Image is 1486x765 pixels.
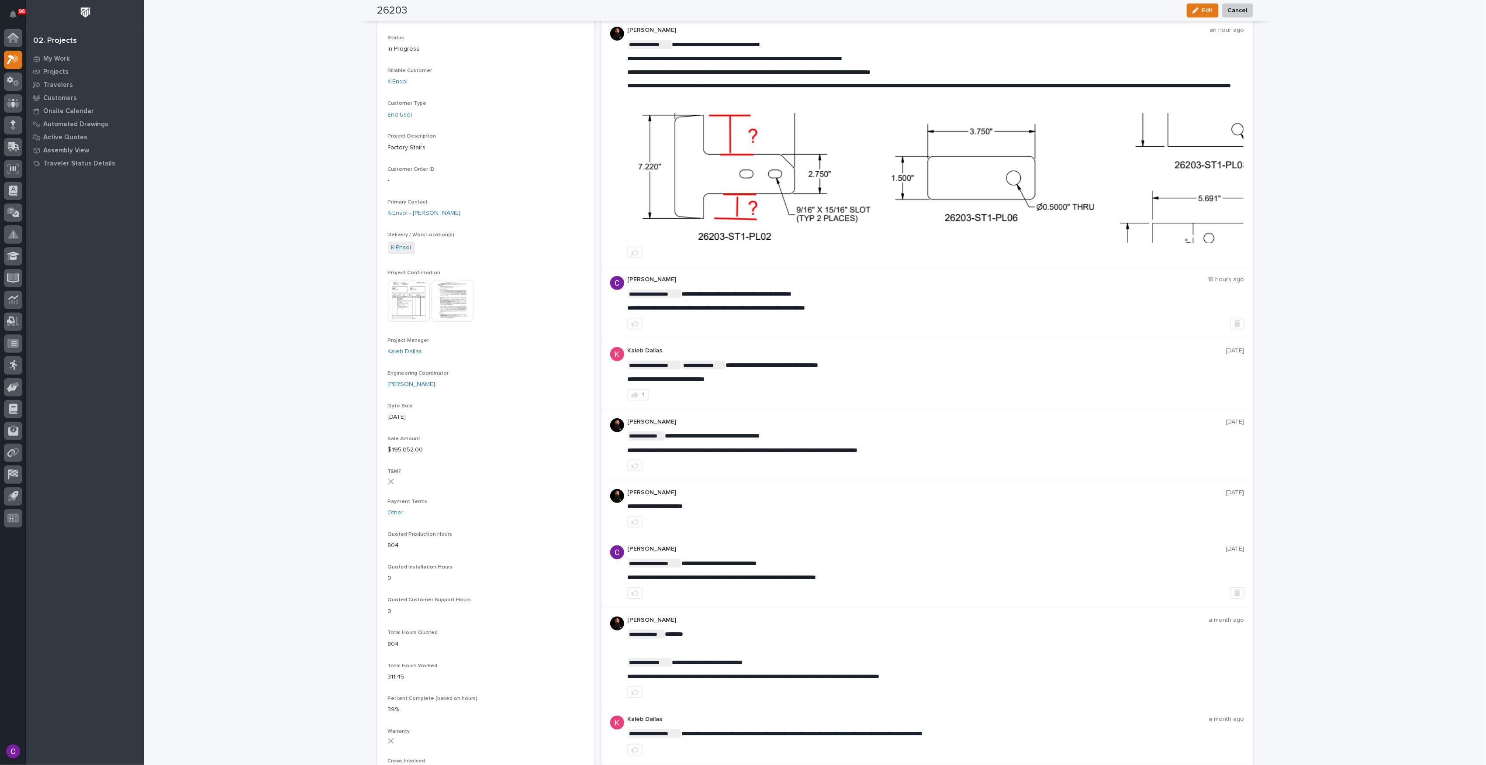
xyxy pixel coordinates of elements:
p: [PERSON_NAME] [628,545,1226,553]
p: $ 195,052.00 [388,445,584,455]
p: Assembly View [43,147,89,155]
span: Quoted Installation Hours [388,565,453,570]
p: [PERSON_NAME] [628,617,1209,624]
span: Engineering Coordinator [388,371,449,376]
p: a month ago [1209,716,1244,723]
h2: 26203 [377,4,408,17]
a: Assembly View [26,144,144,157]
img: zmKUmRVDQjmBLfnAs97p [610,418,624,432]
p: In Progress [388,45,584,54]
span: Customer Type [388,101,427,106]
button: like this post [628,686,643,698]
span: Edit [1202,7,1213,14]
span: Project Manager [388,338,429,343]
p: Active Quotes [43,134,87,141]
span: Billable Customer [388,68,432,73]
a: Other [388,508,404,517]
img: zmKUmRVDQjmBLfnAs97p [610,27,624,41]
p: [PERSON_NAME] [628,489,1226,496]
p: Onsite Calendar [43,107,94,115]
p: My Work [43,55,70,63]
span: Quoted Production Hours [388,532,453,537]
a: [PERSON_NAME] [388,380,435,389]
p: Kaleb Dallas [628,716,1209,723]
span: Primary Contact [388,200,428,205]
img: ACg8ocJFQJZtOpq0mXhEl6L5cbQXDkmdPAf0fdoBPnlMfqfX=s96-c [610,716,624,730]
span: Total Hours Quoted [388,630,438,635]
a: Projects [26,65,144,78]
p: 804 [388,541,584,550]
p: Projects [43,68,69,76]
span: Customer Order ID [388,167,435,172]
p: Travelers [43,81,73,89]
p: [PERSON_NAME] [628,27,1210,34]
a: K-Ensol [388,77,408,86]
p: [DATE] [1226,545,1244,553]
p: Automated Drawings [43,121,108,128]
span: Quoted Customer Support Hours [388,597,471,603]
button: Notifications [4,5,22,24]
p: 804 [388,640,584,649]
div: Notifications96 [11,10,22,24]
p: 39% [388,705,584,714]
p: [PERSON_NAME] [628,276,1208,283]
p: an hour ago [1210,27,1244,34]
img: AItbvmm9XFGwq9MR7ZO9lVE1d7-1VhVxQizPsTd1Fh95=s96-c [610,276,624,290]
span: Date Sold [388,403,413,409]
a: Traveler Status Details [26,157,144,170]
span: Payment Terms [388,499,428,504]
p: Traveler Status Details [43,160,115,168]
button: like this post [628,460,643,471]
span: Delivery / Work Location(s) [388,232,455,238]
span: Project Confirmation [388,270,441,276]
a: Travelers [26,78,144,91]
p: [DATE] [1226,418,1244,426]
button: Delete post [1230,318,1244,329]
span: Sale Amount [388,436,421,441]
div: 1 [642,392,645,398]
p: 18 hours ago [1208,276,1244,283]
span: Percent Complete (based on hours) [388,696,478,701]
a: K-Ensol - [PERSON_NAME] [388,209,461,218]
button: like this post [628,247,643,258]
a: My Work [26,52,144,65]
button: 1 [628,389,649,400]
p: 0 [388,607,584,616]
span: Crews Involved [388,758,425,764]
button: Cancel [1222,3,1253,17]
span: Total Hours Worked [388,663,438,669]
span: Cancel [1228,5,1248,16]
p: Kaleb Dallas [628,347,1226,355]
p: [DATE] [388,413,584,422]
p: [DATE] [1226,347,1244,355]
p: a month ago [1209,617,1244,624]
a: Automated Drawings [26,117,144,131]
button: users-avatar [4,742,22,761]
button: like this post [628,744,643,755]
div: 02. Projects [33,36,77,46]
span: Warranty [388,729,410,734]
a: Onsite Calendar [26,104,144,117]
img: zmKUmRVDQjmBLfnAs97p [610,489,624,503]
p: - [388,176,584,185]
a: K-Ensol [391,243,411,252]
img: Workspace Logo [77,4,93,21]
p: [PERSON_NAME] [628,418,1226,426]
button: like this post [628,318,643,329]
img: ACg8ocJFQJZtOpq0mXhEl6L5cbQXDkmdPAf0fdoBPnlMfqfX=s96-c [610,347,624,361]
span: Project Description [388,134,436,139]
button: like this post [628,516,643,527]
p: 311.45 [388,672,584,682]
a: Kaleb Dallas [388,347,422,356]
p: 96 [19,8,25,14]
a: Active Quotes [26,131,144,144]
a: Customers [26,91,144,104]
button: Edit [1187,3,1219,17]
button: like this post [628,587,643,599]
img: zmKUmRVDQjmBLfnAs97p [610,617,624,631]
p: 0 [388,574,584,583]
p: [DATE] [1226,489,1244,496]
span: T&M? [388,469,401,474]
p: Customers [43,94,77,102]
img: AItbvmm9XFGwq9MR7ZO9lVE1d7-1VhVxQizPsTd1Fh95=s96-c [610,545,624,559]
